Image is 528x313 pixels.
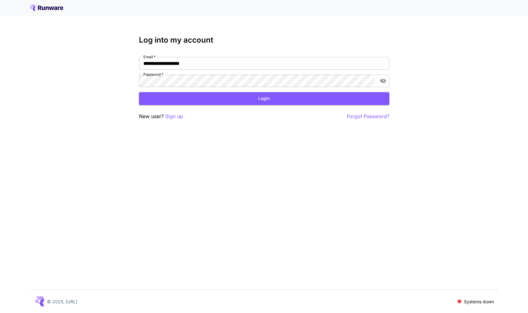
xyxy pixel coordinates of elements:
button: Login [139,92,389,105]
p: © 2025, [URL] [47,298,77,305]
label: Email [143,54,156,60]
p: New user? [139,112,183,120]
button: toggle password visibility [377,75,389,86]
button: Forgot Password? [347,112,389,120]
button: Sign up [165,112,183,120]
p: Systems down [464,298,494,305]
h3: Log into my account [139,36,389,44]
label: Password [143,72,163,77]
